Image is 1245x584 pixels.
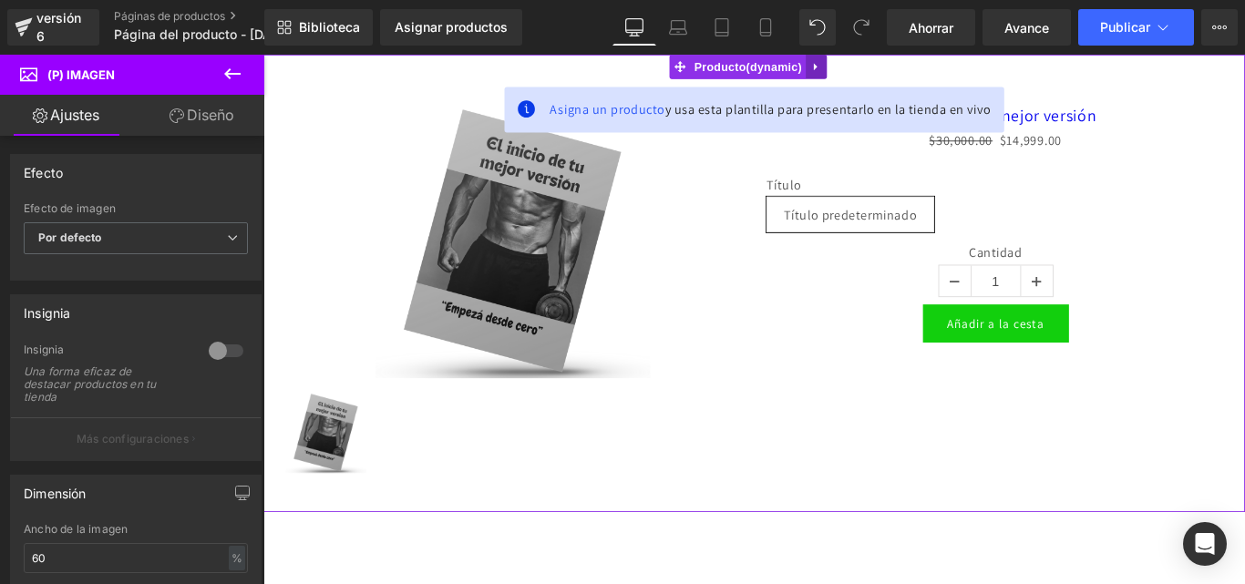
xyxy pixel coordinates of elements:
font: Por defecto [38,231,102,244]
font: $14,999.00 [827,87,897,106]
a: Computadora portátil [656,9,700,46]
a: De oficina [612,9,656,46]
font: Ancho de la imagen [24,522,128,536]
a: Páginas de productos [114,9,324,24]
font: Ahorrar [909,20,953,36]
font: Página del producto - [DATE] 15:58:55 [114,26,345,42]
font: Efecto de imagen [24,201,116,215]
a: Diseño [136,95,268,136]
font: Diseño [187,106,234,124]
font: Insignia [24,305,70,321]
a: Nueva Biblioteca [264,9,373,46]
font: Título [565,137,605,156]
img: El inicio de tu mejor versión [126,55,435,364]
button: Publicar [1078,9,1194,46]
font: $30,000.00 [748,87,819,106]
button: Añadir a la cesta [741,281,905,323]
font: Cantidad [793,212,853,231]
font: Dimensión [24,486,87,501]
button: Más [1201,9,1238,46]
div: Abrir Intercom Messenger [1183,522,1227,566]
font: Avance [1004,20,1049,36]
font: Efecto [24,165,63,180]
a: Avance [983,9,1071,46]
font: Una forma eficaz de destacar productos en tu tienda [24,364,156,404]
font: Insignia [24,343,64,356]
font: % [232,551,242,565]
a: El inicio de tu mejor versión [25,379,121,476]
a: versión 6 [7,9,99,46]
font: Producto [484,6,542,21]
font: y usa esta plantilla para presentarlo en la tienda en vivo [451,52,818,71]
button: Deshacer [799,9,836,46]
font: Asigna un producto [322,52,451,71]
font: Ajustes [50,106,99,124]
font: Biblioteca [299,19,360,35]
a: Móvil [744,9,787,46]
font: versión 6 [36,10,81,44]
font: Páginas de productos [114,9,225,23]
input: auto [24,543,248,573]
font: Publicar [1100,19,1150,35]
font: (P) Imagen [47,67,115,82]
font: Más configuraciones [77,432,189,446]
a: Tableta [700,9,744,46]
button: Rehacer [843,9,880,46]
img: El inicio de tu mejor versión [25,379,116,470]
font: Asignar productos [395,19,508,35]
button: Más configuraciones [11,417,261,460]
font: Título predeterminado [584,170,735,190]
